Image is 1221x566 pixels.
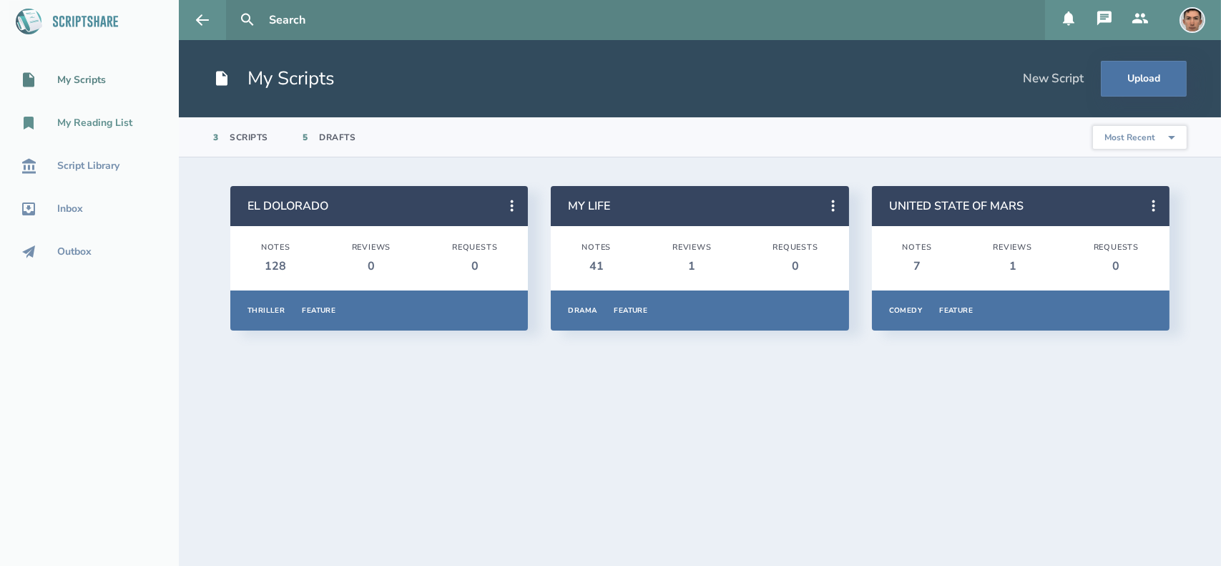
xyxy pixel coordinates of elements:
div: Notes [261,243,290,253]
h1: My Scripts [213,66,335,92]
div: My Scripts [57,74,106,86]
div: Comedy [889,306,923,316]
div: Feature [614,306,647,316]
div: Outbox [57,246,92,258]
div: Notes [582,243,611,253]
div: Inbox [57,203,83,215]
a: UNITED STATE OF MARS [889,198,1024,214]
div: Thriller [247,306,285,316]
div: 0 [352,258,391,274]
div: 0 [452,258,497,274]
div: Requests [1094,243,1139,253]
div: Feature [939,306,973,316]
div: 7 [903,258,932,274]
div: 0 [1094,258,1139,274]
div: 3 [213,132,219,143]
div: 1 [993,258,1032,274]
div: Reviews [672,243,712,253]
div: 128 [261,258,290,274]
a: MY LIFE [568,198,610,214]
div: My Reading List [57,117,132,129]
div: 5 [303,132,308,143]
div: Reviews [993,243,1032,253]
button: Upload [1101,61,1187,97]
div: New Script [1023,71,1084,87]
div: Drama [568,306,597,316]
div: Script Library [57,160,119,172]
div: Drafts [320,132,356,143]
div: Scripts [230,132,269,143]
div: Requests [452,243,497,253]
img: user_1756948650-crop.jpg [1180,7,1205,33]
div: 41 [582,258,611,274]
div: Reviews [352,243,391,253]
div: Requests [773,243,818,253]
div: 1 [672,258,712,274]
div: 0 [773,258,818,274]
div: Feature [302,306,335,316]
a: EL DOLORADO [247,198,328,214]
div: Notes [903,243,932,253]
